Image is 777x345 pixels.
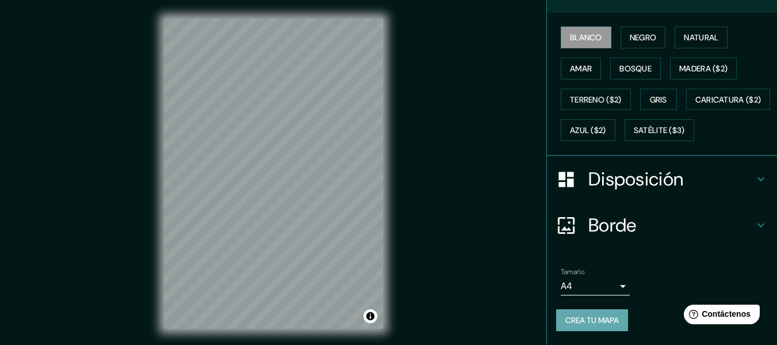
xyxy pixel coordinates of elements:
[561,277,630,295] div: A4
[570,94,622,105] font: Terreno ($2)
[621,26,666,48] button: Negro
[675,300,764,332] iframe: Lanzador de widgets de ayuda
[556,309,628,331] button: Crea tu mapa
[547,202,777,248] div: Borde
[547,156,777,202] div: Disposición
[561,280,572,292] font: A4
[561,58,601,79] button: Amar
[686,89,771,111] button: Caricatura ($2)
[625,119,694,141] button: Satélite ($3)
[619,63,652,74] font: Bosque
[164,18,383,329] canvas: Mapa
[561,89,631,111] button: Terreno ($2)
[570,32,602,43] font: Blanco
[561,119,615,141] button: Azul ($2)
[588,167,683,191] font: Disposición
[588,213,637,237] font: Borde
[679,63,728,74] font: Madera ($2)
[570,126,606,136] font: Azul ($2)
[670,58,737,79] button: Madera ($2)
[650,94,667,105] font: Gris
[630,32,657,43] font: Negro
[640,89,677,111] button: Gris
[363,309,377,323] button: Activar o desactivar atribución
[634,126,685,136] font: Satélite ($3)
[684,32,718,43] font: Natural
[570,63,592,74] font: Amar
[675,26,728,48] button: Natural
[561,267,584,276] font: Tamaño
[565,315,619,325] font: Crea tu mapa
[561,26,611,48] button: Blanco
[695,94,761,105] font: Caricatura ($2)
[610,58,661,79] button: Bosque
